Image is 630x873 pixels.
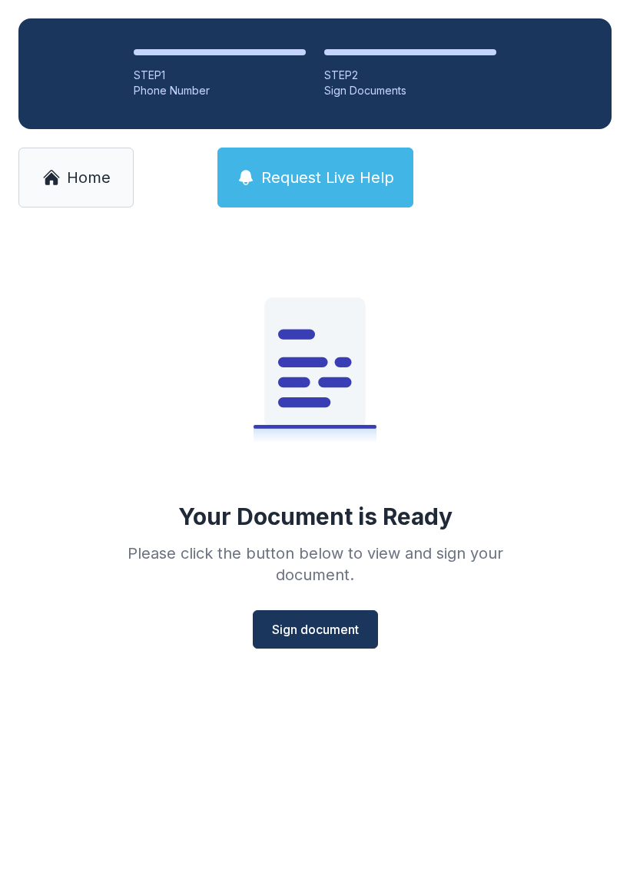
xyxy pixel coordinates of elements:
[324,83,496,98] div: Sign Documents
[261,167,394,188] span: Request Live Help
[134,83,306,98] div: Phone Number
[178,503,453,530] div: Your Document is Ready
[94,543,536,586] div: Please click the button below to view and sign your document.
[272,620,359,639] span: Sign document
[324,68,496,83] div: STEP 2
[67,167,111,188] span: Home
[134,68,306,83] div: STEP 1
